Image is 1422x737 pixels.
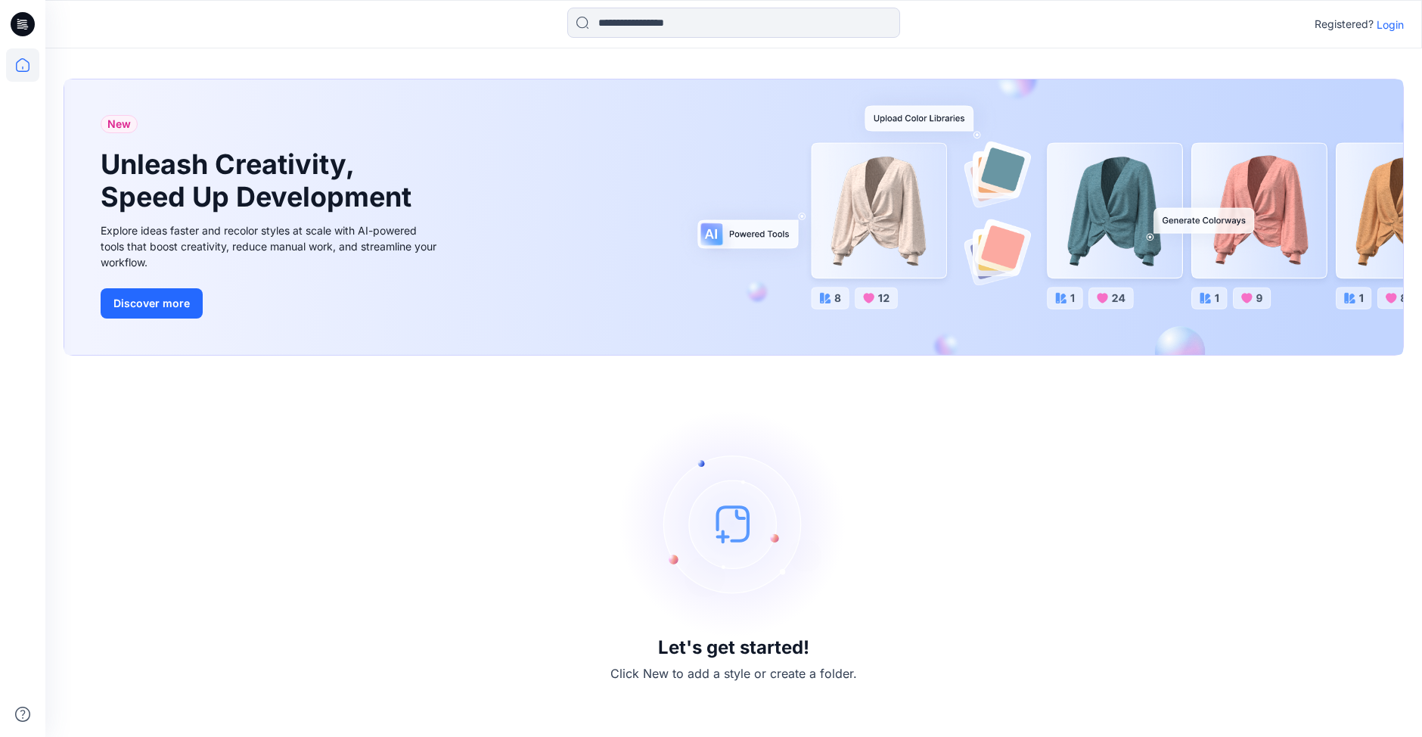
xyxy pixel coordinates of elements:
[101,288,203,319] button: Discover more
[1315,15,1374,33] p: Registered?
[658,637,809,658] h3: Let's get started!
[610,664,857,683] p: Click New to add a style or create a folder.
[101,148,418,213] h1: Unleash Creativity, Speed Up Development
[101,222,441,270] div: Explore ideas faster and recolor styles at scale with AI-powered tools that boost creativity, red...
[107,115,131,133] span: New
[620,410,847,637] img: empty-state-image.svg
[101,288,441,319] a: Discover more
[1377,17,1404,33] p: Login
